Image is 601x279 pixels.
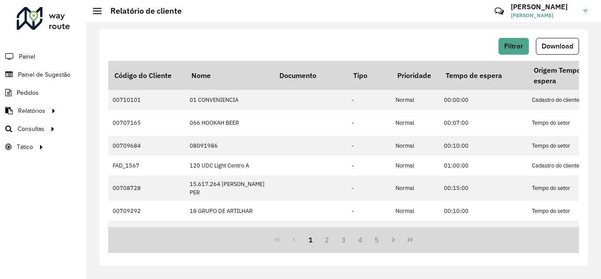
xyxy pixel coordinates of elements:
[185,175,273,201] td: 15.617.264 [PERSON_NAME] PER
[108,90,185,110] td: 00710101
[511,3,577,11] h3: [PERSON_NAME]
[391,90,440,110] td: Normal
[391,136,440,156] td: Normal
[391,61,440,90] th: Prioridade
[440,156,528,175] td: 01:00:00
[385,231,402,248] button: Next Page
[391,175,440,201] td: Normal
[440,90,528,110] td: 00:00:00
[302,231,319,248] button: 1
[440,175,528,201] td: 00:15:00
[18,124,44,134] span: Consultas
[17,142,33,152] span: Tático
[273,221,347,241] td: 18190092000185
[18,70,70,79] span: Painel de Sugestão
[185,201,273,221] td: 18 GRUPO DE ARTILHAR
[440,61,528,90] th: Tempo de espera
[391,201,440,221] td: Normal
[108,156,185,175] td: FAD_1567
[185,136,273,156] td: 08091986
[347,156,391,175] td: -
[19,52,35,61] span: Painel
[369,231,385,248] button: 5
[108,201,185,221] td: 00709292
[440,110,528,135] td: 00:07:00
[335,231,352,248] button: 3
[108,136,185,156] td: 00709684
[347,61,391,90] th: Tipo
[185,90,273,110] td: 01 CONVENIENCIA
[319,231,335,248] button: 2
[108,110,185,135] td: 00707165
[273,61,347,90] th: Documento
[185,110,273,135] td: 066 HOOKAH BEER
[185,61,273,90] th: Nome
[440,201,528,221] td: 00:10:00
[511,11,577,19] span: [PERSON_NAME]
[347,175,391,201] td: -
[391,110,440,135] td: Normal
[102,6,182,16] h2: Relatório de cliente
[352,231,369,248] button: 4
[185,221,273,241] td: 18.190.092 [PERSON_NAME]
[347,201,391,221] td: -
[498,38,529,55] button: Filtrar
[18,106,45,115] span: Relatórios
[185,156,273,175] td: 120 UDC Light Centro A
[108,61,185,90] th: Código do Cliente
[402,231,418,248] button: Last Page
[440,221,528,241] td: 00:25:00
[542,42,573,50] span: Download
[504,42,523,50] span: Filtrar
[347,110,391,135] td: -
[108,221,185,241] td: 00710668
[17,88,39,97] span: Pedidos
[347,221,391,241] td: -
[490,2,509,21] a: Contato Rápido
[536,38,579,55] button: Download
[391,156,440,175] td: Normal
[108,175,185,201] td: 00708728
[347,136,391,156] td: -
[391,221,440,241] td: Normal
[440,136,528,156] td: 00:10:00
[347,90,391,110] td: -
